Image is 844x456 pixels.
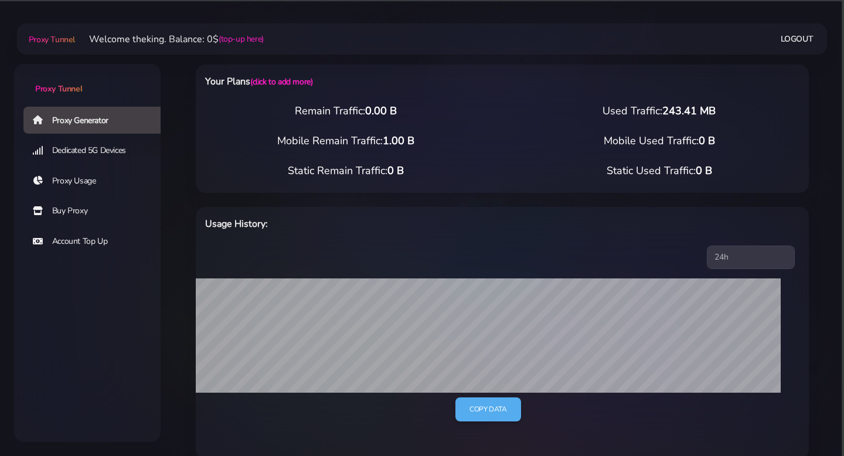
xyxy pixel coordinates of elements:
span: 0.00 B [365,104,397,118]
li: Welcome theking. Balance: 0$ [75,32,264,46]
a: (click to add more) [250,76,312,87]
a: Proxy Generator [23,107,170,134]
span: 243.41 MB [662,104,716,118]
span: 0 B [387,164,404,178]
div: Used Traffic: [502,103,816,119]
div: Mobile Remain Traffic: [189,133,502,149]
div: Static Used Traffic: [502,163,816,179]
iframe: Webchat Widget [777,389,829,441]
div: Mobile Used Traffic: [502,133,816,149]
a: Logout [781,28,814,50]
a: Proxy Tunnel [26,30,75,49]
h6: Your Plans [205,74,546,89]
a: Copy data [455,397,520,421]
h6: Usage History: [205,216,546,232]
a: (top-up here) [219,33,264,45]
a: Buy Proxy [23,198,170,224]
span: 0 B [699,134,715,148]
span: 1.00 B [383,134,414,148]
span: Proxy Tunnel [29,34,75,45]
a: Account Top Up [23,228,170,255]
a: Proxy Usage [23,168,170,195]
span: Proxy Tunnel [35,83,82,94]
div: Static Remain Traffic: [189,163,502,179]
span: 0 B [696,164,712,178]
a: Dedicated 5G Devices [23,137,170,164]
div: Remain Traffic: [189,103,502,119]
a: Proxy Tunnel [14,64,161,95]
